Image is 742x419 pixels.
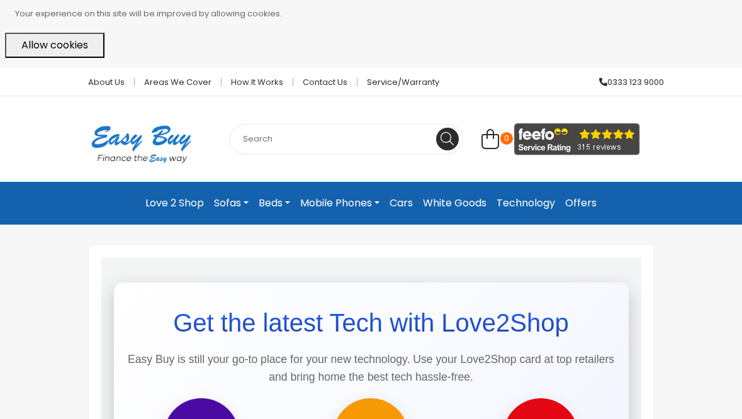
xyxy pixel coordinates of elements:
a: Areas we cover [135,78,222,86]
a: Love 2 Shop [140,192,209,215]
p: Your experience on this site will be improved by allowing cookies. [15,5,737,23]
button: Allow cookies [5,33,104,58]
img: Easy Buy [79,109,204,179]
a: About Us [79,78,135,86]
p: Easy Buy is still your go-to place for your new technology. Use your Love2Shop card at top retail... [126,350,616,386]
a: Technology [492,192,560,215]
a: Cars [385,192,418,215]
a: Sofas [209,192,254,215]
a: Service/Warranty [357,78,439,86]
a: 0 [481,136,499,150]
a: Contact Us [293,78,357,86]
a: Beds [254,192,295,215]
a: White Goods [418,192,492,215]
h1: Get the latest Tech with Love2Shop [126,308,616,338]
a: Mobile Phones [295,192,385,215]
a: 0333 123 9000 [590,78,664,86]
img: feefo_logo [514,123,640,155]
span: 0 [500,132,513,145]
input: Search [230,124,463,154]
a: Offers [560,192,602,215]
a: How it works [222,78,293,86]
